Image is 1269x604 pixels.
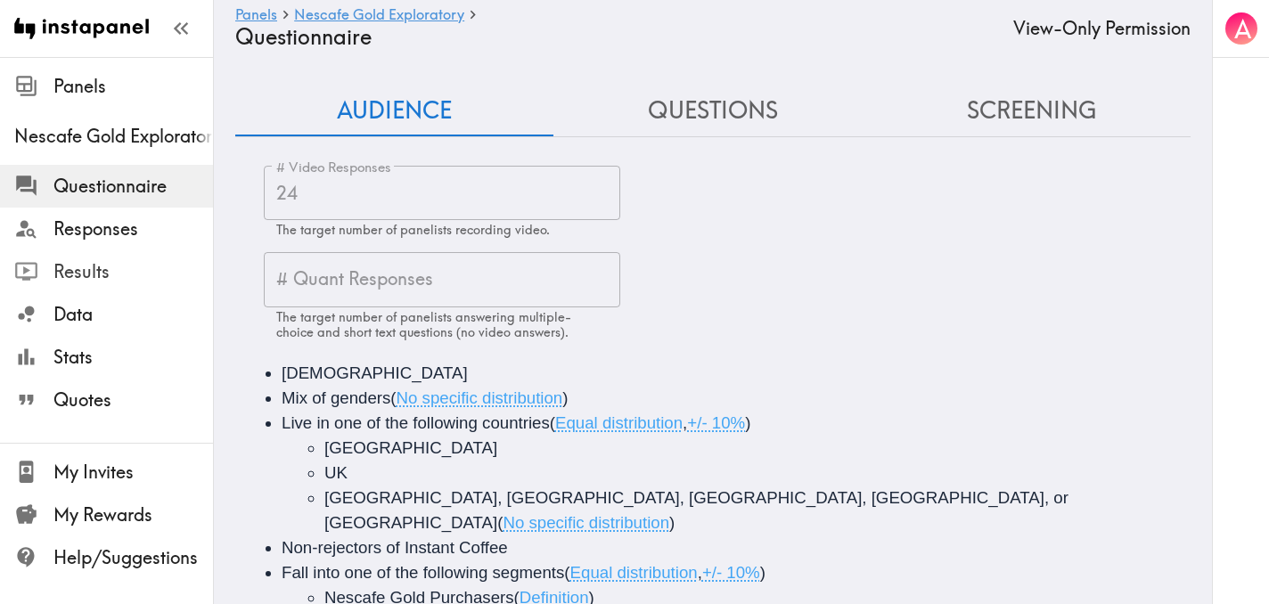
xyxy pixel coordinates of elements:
button: Screening [872,86,1191,136]
span: Stats [53,345,213,370]
span: Live in one of the following countries [282,413,550,432]
span: No specific distribution [503,513,669,532]
span: Mix of genders [282,388,390,407]
span: ( [497,513,503,532]
span: ( [564,563,569,582]
span: ( [390,388,396,407]
span: Responses [53,216,213,241]
span: ) [745,413,750,432]
span: ) [760,563,765,582]
span: Help/Suggestions [53,545,213,570]
span: [DEMOGRAPHIC_DATA] [282,363,468,382]
span: Results [53,259,213,284]
span: Data [53,302,213,327]
label: # Video Responses [276,158,391,177]
button: A [1224,11,1259,46]
span: Equal distribution [570,563,698,582]
span: Fall into one of the following segments [282,563,564,582]
h4: Questionnaire [235,24,999,50]
span: [GEOGRAPHIC_DATA] [324,438,497,457]
a: Nescafe Gold Exploratory [294,7,464,24]
span: Panels [53,74,213,99]
span: ) [669,513,675,532]
span: The target number of panelists answering multiple-choice and short text questions (no video answe... [276,309,571,340]
span: The target number of panelists recording video. [276,222,550,238]
button: Audience [235,86,553,136]
button: Questions [553,86,872,136]
span: Quotes [53,388,213,412]
a: Panels [235,7,277,24]
span: Equal distribution [555,413,683,432]
span: A [1234,13,1251,45]
span: Non-rejectors of Instant Coffee [282,538,508,557]
span: My Rewards [53,502,213,527]
span: UK [324,463,348,482]
span: My Invites [53,460,213,485]
span: Questionnaire [53,174,213,199]
span: Nescafe Gold Exploratory [14,124,213,149]
span: +/- 10% [702,563,760,582]
span: , [683,413,687,432]
span: , [698,563,702,582]
span: ) [562,388,568,407]
span: [GEOGRAPHIC_DATA], [GEOGRAPHIC_DATA], [GEOGRAPHIC_DATA], [GEOGRAPHIC_DATA], or [GEOGRAPHIC_DATA] [324,488,1073,532]
span: No specific distribution [397,388,563,407]
span: ( [550,413,555,432]
div: Questionnaire Audience/Questions/Screening Tab Navigation [235,86,1191,136]
span: +/- 10% [687,413,745,432]
div: View-Only Permission [1013,16,1191,41]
